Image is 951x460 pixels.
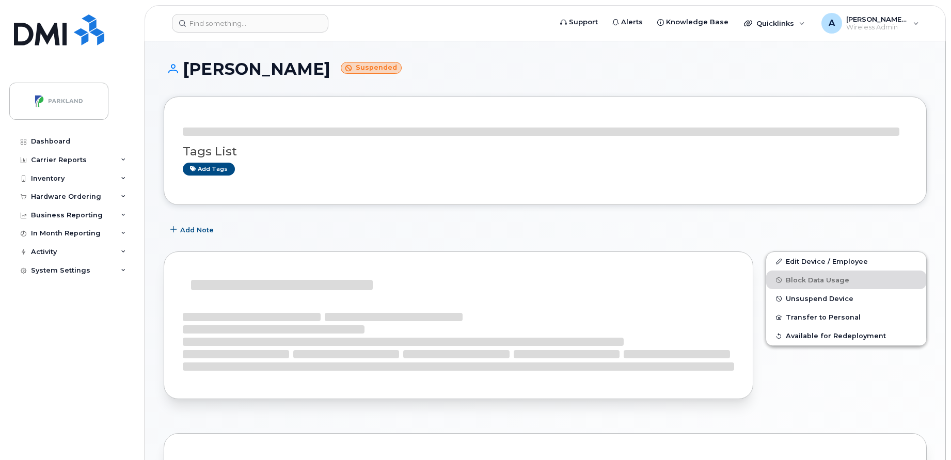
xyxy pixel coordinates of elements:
a: Edit Device / Employee [766,252,926,271]
button: Unsuspend Device [766,289,926,308]
button: Add Note [164,220,223,239]
span: Add Note [180,225,214,235]
button: Available for Redeployment [766,326,926,345]
span: Available for Redeployment [786,332,886,340]
button: Block Data Usage [766,271,926,289]
span: Unsuspend Device [786,295,853,303]
small: Suspended [341,62,402,74]
a: Add tags [183,163,235,176]
h3: Tags List [183,145,908,158]
button: Transfer to Personal [766,308,926,326]
h1: [PERSON_NAME] [164,60,927,78]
